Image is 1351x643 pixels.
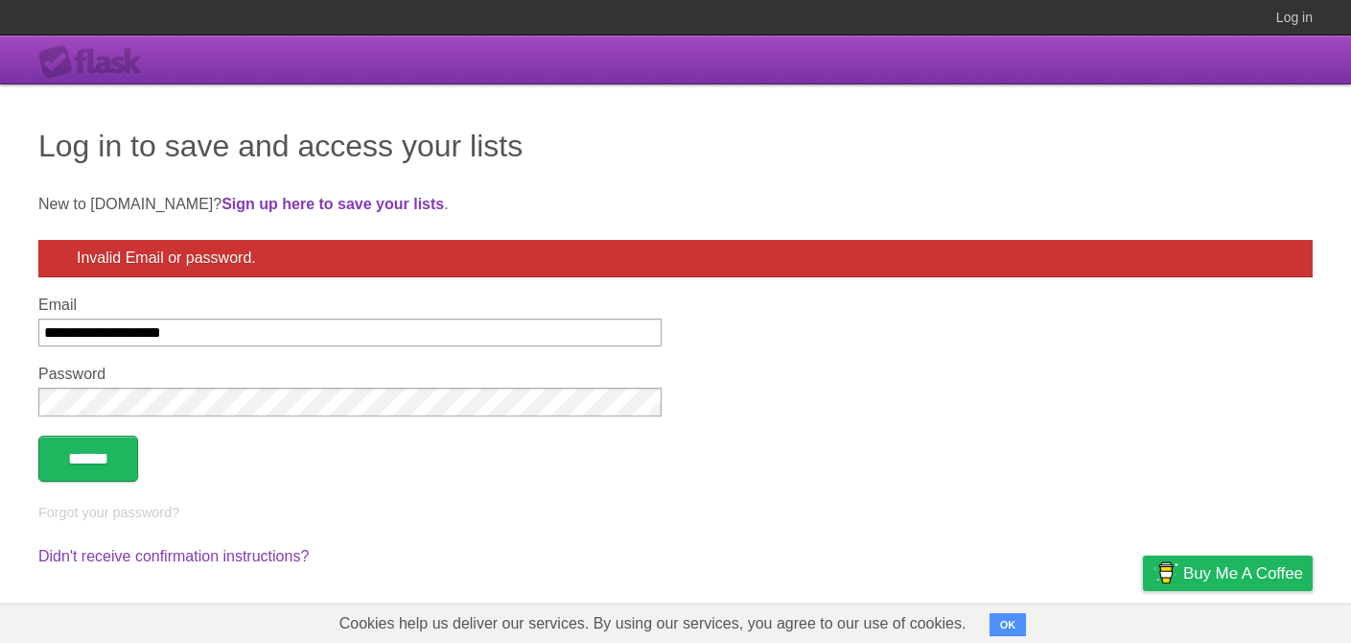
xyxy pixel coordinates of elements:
[990,613,1027,636] button: OK
[1143,556,1313,591] a: Buy me a coffee
[38,505,179,520] a: Forgot your password?
[38,297,662,314] label: Email
[38,45,153,80] div: Flask
[221,196,444,212] a: Sign up here to save your lists
[320,605,986,643] span: Cookies help us deliver our services. By using our services, you agree to our use of cookies.
[38,548,309,564] a: Didn't receive confirmation instructions?
[38,123,1313,169] h1: Log in to save and access your lists
[38,366,662,383] label: Password
[38,240,1313,277] div: Invalid Email or password.
[38,193,1313,216] p: New to [DOMAIN_NAME]? .
[1153,557,1178,589] img: Buy me a coffee
[1183,557,1303,590] span: Buy me a coffee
